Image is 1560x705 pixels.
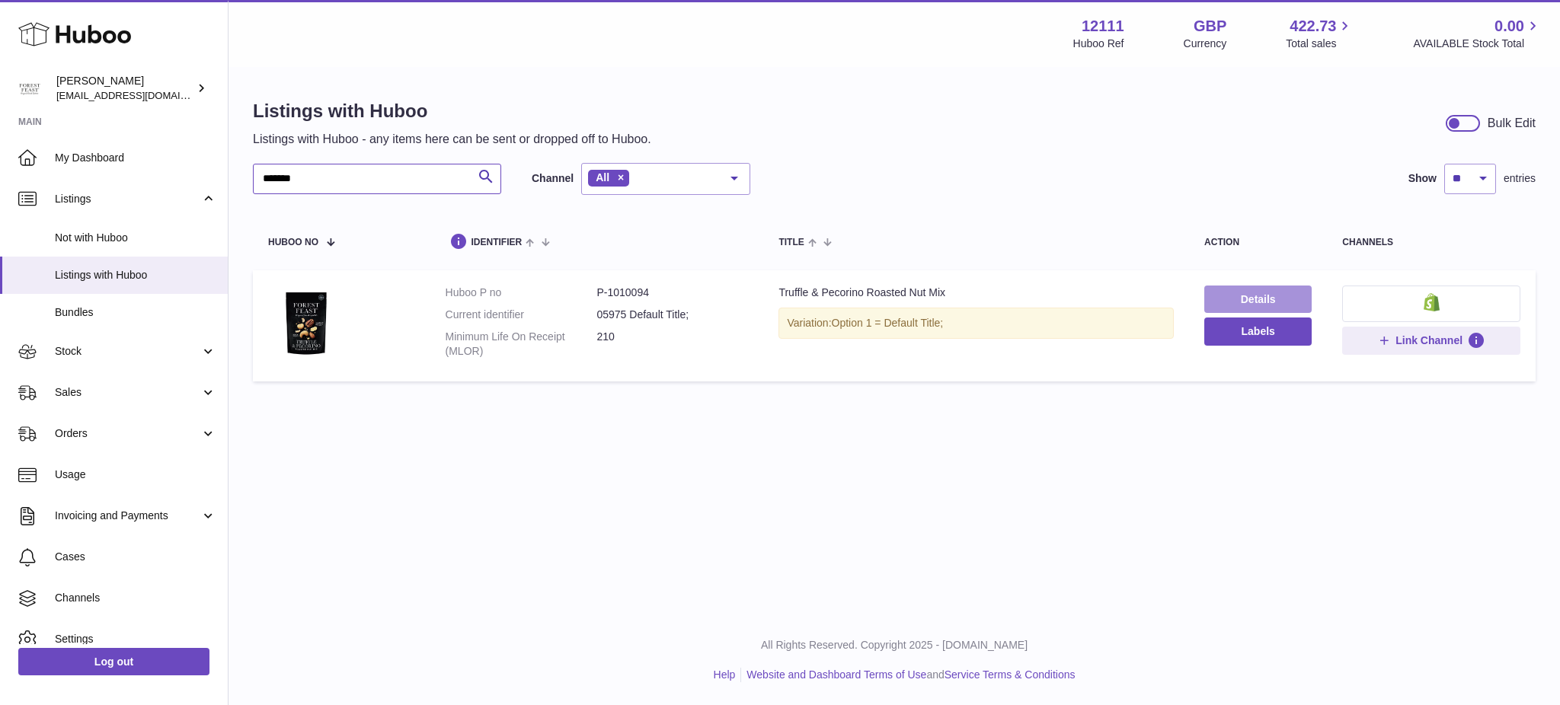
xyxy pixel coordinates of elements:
[1290,16,1336,37] span: 422.73
[596,171,609,183] span: All
[1073,37,1124,51] div: Huboo Ref
[741,668,1075,682] li: and
[55,467,216,482] span: Usage
[1286,37,1354,51] span: Total sales
[1413,16,1542,51] a: 0.00 AVAILABLE Stock Total
[714,668,736,681] a: Help
[55,151,216,165] span: My Dashboard
[18,77,41,100] img: internalAdmin-12111@internal.huboo.com
[596,308,748,322] dd: 05975 Default Title;
[1286,16,1354,51] a: 422.73 Total sales
[446,286,597,300] dt: Huboo P no
[1342,327,1520,354] button: Link Channel
[832,317,944,329] span: Option 1 = Default Title;
[55,344,200,359] span: Stock
[532,171,574,186] label: Channel
[778,308,1174,339] div: Variation:
[55,268,216,282] span: Listings with Huboo
[56,89,224,101] span: [EMAIL_ADDRESS][DOMAIN_NAME]
[55,550,216,564] span: Cases
[472,238,523,247] span: identifier
[1413,37,1542,51] span: AVAILABLE Stock Total
[778,238,804,247] span: title
[746,668,926,681] a: Website and Dashboard Terms of Use
[55,509,200,523] span: Invoicing and Payments
[55,385,200,400] span: Sales
[268,238,318,247] span: Huboo no
[1494,16,1524,37] span: 0.00
[1504,171,1536,186] span: entries
[446,330,597,359] dt: Minimum Life On Receipt (MLOR)
[1408,171,1437,186] label: Show
[253,131,651,148] p: Listings with Huboo - any items here can be sent or dropped off to Huboo.
[778,286,1174,300] div: Truffle & Pecorino Roasted Nut Mix
[55,591,216,605] span: Channels
[945,668,1076,681] a: Service Terms & Conditions
[1342,238,1520,247] div: channels
[56,74,193,103] div: [PERSON_NAME]
[1424,293,1440,311] img: shopify-small.png
[1082,16,1124,37] strong: 12111
[1204,286,1312,313] a: Details
[55,632,216,646] span: Settings
[55,305,216,320] span: Bundles
[1184,37,1227,51] div: Currency
[1488,115,1536,132] div: Bulk Edit
[446,308,597,322] dt: Current identifier
[55,231,216,245] span: Not with Huboo
[55,192,200,206] span: Listings
[268,286,344,362] img: Truffle & Pecorino Roasted Nut Mix
[596,330,748,359] dd: 210
[1204,317,1312,345] button: Labels
[18,648,209,675] a: Log out
[1204,238,1312,247] div: action
[1194,16,1226,37] strong: GBP
[241,638,1548,652] p: All Rights Reserved. Copyright 2025 - [DOMAIN_NAME]
[55,426,200,441] span: Orders
[253,99,651,123] h1: Listings with Huboo
[1395,333,1462,347] span: Link Channel
[596,286,748,300] dd: P-1010094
